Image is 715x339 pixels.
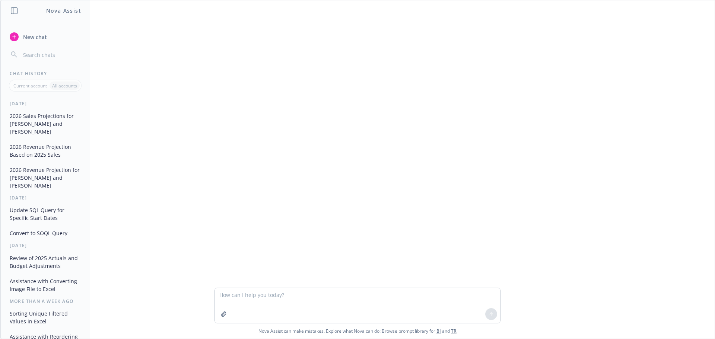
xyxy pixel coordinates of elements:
[7,275,84,295] button: Assistance with Converting Image File to Excel
[1,195,90,201] div: [DATE]
[22,49,81,60] input: Search chats
[7,252,84,272] button: Review of 2025 Actuals and Budget Adjustments
[1,70,90,77] div: Chat History
[7,141,84,161] button: 2026 Revenue Projection Based on 2025 Sales
[7,30,84,44] button: New chat
[7,204,84,224] button: Update SQL Query for Specific Start Dates
[1,298,90,304] div: More than a week ago
[7,227,84,239] button: Convert to SOQL Query
[52,83,77,89] p: All accounts
[1,242,90,249] div: [DATE]
[46,7,81,15] h1: Nova Assist
[7,110,84,138] button: 2026 Sales Projections for [PERSON_NAME] and [PERSON_NAME]
[1,100,90,107] div: [DATE]
[13,83,47,89] p: Current account
[22,33,47,41] span: New chat
[451,328,457,334] a: TR
[3,323,712,339] span: Nova Assist can make mistakes. Explore what Nova can do: Browse prompt library for and
[7,307,84,327] button: Sorting Unique Filtered Values in Excel
[436,328,441,334] a: BI
[7,164,84,192] button: 2026 Revenue Projection for [PERSON_NAME] and [PERSON_NAME]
